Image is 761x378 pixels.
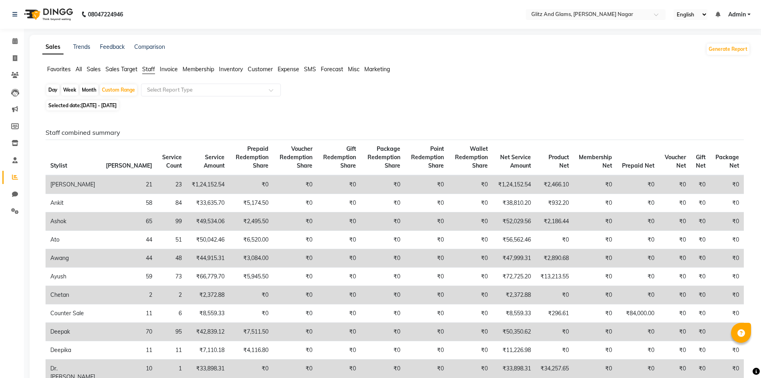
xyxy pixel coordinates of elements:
[449,286,493,304] td: ₹0
[617,286,659,304] td: ₹0
[405,341,449,360] td: ₹0
[493,323,536,341] td: ₹50,350.62
[76,66,82,73] span: All
[449,212,493,231] td: ₹0
[157,341,187,360] td: 11
[229,286,273,304] td: ₹0
[500,154,531,169] span: Net Service Amount
[317,231,361,249] td: ₹0
[317,249,361,268] td: ₹0
[405,323,449,341] td: ₹0
[157,175,187,194] td: 23
[273,323,317,341] td: ₹0
[579,154,612,169] span: Membership Net
[493,175,536,194] td: ₹1,24,152.54
[691,341,710,360] td: ₹0
[691,268,710,286] td: ₹0
[46,129,744,136] h6: Staff combined summary
[187,323,229,341] td: ₹42,839.12
[548,154,569,169] span: Product Net
[574,341,617,360] td: ₹0
[574,249,617,268] td: ₹0
[157,286,187,304] td: 2
[710,249,744,268] td: ₹0
[361,175,405,194] td: ₹0
[273,268,317,286] td: ₹0
[88,3,123,26] b: 08047224946
[361,341,405,360] td: ₹0
[659,231,690,249] td: ₹0
[204,154,225,169] span: Service Amount
[691,212,710,231] td: ₹0
[691,231,710,249] td: ₹0
[46,268,101,286] td: Ayush
[273,194,317,212] td: ₹0
[659,323,690,341] td: ₹0
[691,249,710,268] td: ₹0
[361,212,405,231] td: ₹0
[405,249,449,268] td: ₹0
[696,154,705,169] span: Gift Net
[101,231,157,249] td: 44
[617,323,659,341] td: ₹0
[710,175,744,194] td: ₹0
[536,268,574,286] td: ₹13,213.55
[183,66,214,73] span: Membership
[46,249,101,268] td: Awang
[157,249,187,268] td: 48
[691,194,710,212] td: ₹0
[273,304,317,323] td: ₹0
[715,154,739,169] span: Package Net
[617,341,659,360] td: ₹0
[229,194,273,212] td: ₹5,174.50
[187,175,229,194] td: ₹1,24,152.54
[280,145,312,169] span: Voucher Redemption Share
[229,231,273,249] td: ₹6,520.00
[317,323,361,341] td: ₹0
[321,66,343,73] span: Forecast
[361,286,405,304] td: ₹0
[248,66,273,73] span: Customer
[691,286,710,304] td: ₹0
[46,304,101,323] td: Counter Sale
[304,66,316,73] span: SMS
[405,194,449,212] td: ₹0
[317,194,361,212] td: ₹0
[278,66,299,73] span: Expense
[728,10,746,19] span: Admin
[455,145,488,169] span: Wallet Redemption Share
[273,341,317,360] td: ₹0
[361,268,405,286] td: ₹0
[73,43,90,50] a: Trends
[536,286,574,304] td: ₹0
[101,304,157,323] td: 11
[710,231,744,249] td: ₹0
[449,268,493,286] td: ₹0
[236,145,268,169] span: Prepaid Redemption Share
[617,175,659,194] td: ₹0
[364,66,390,73] span: Marketing
[449,194,493,212] td: ₹0
[105,66,137,73] span: Sales Target
[50,162,67,169] span: Stylist
[493,231,536,249] td: ₹56,562.46
[187,304,229,323] td: ₹8,559.33
[317,341,361,360] td: ₹0
[142,66,155,73] span: Staff
[617,304,659,323] td: ₹84,000.00
[659,175,690,194] td: ₹0
[405,212,449,231] td: ₹0
[361,249,405,268] td: ₹0
[710,268,744,286] td: ₹0
[187,268,229,286] td: ₹66,779.70
[162,154,182,169] span: Service Count
[229,268,273,286] td: ₹5,945.50
[710,212,744,231] td: ₹0
[101,268,157,286] td: 59
[157,231,187,249] td: 51
[101,212,157,231] td: 65
[317,212,361,231] td: ₹0
[536,304,574,323] td: ₹296.61
[449,175,493,194] td: ₹0
[100,84,137,96] div: Custom Range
